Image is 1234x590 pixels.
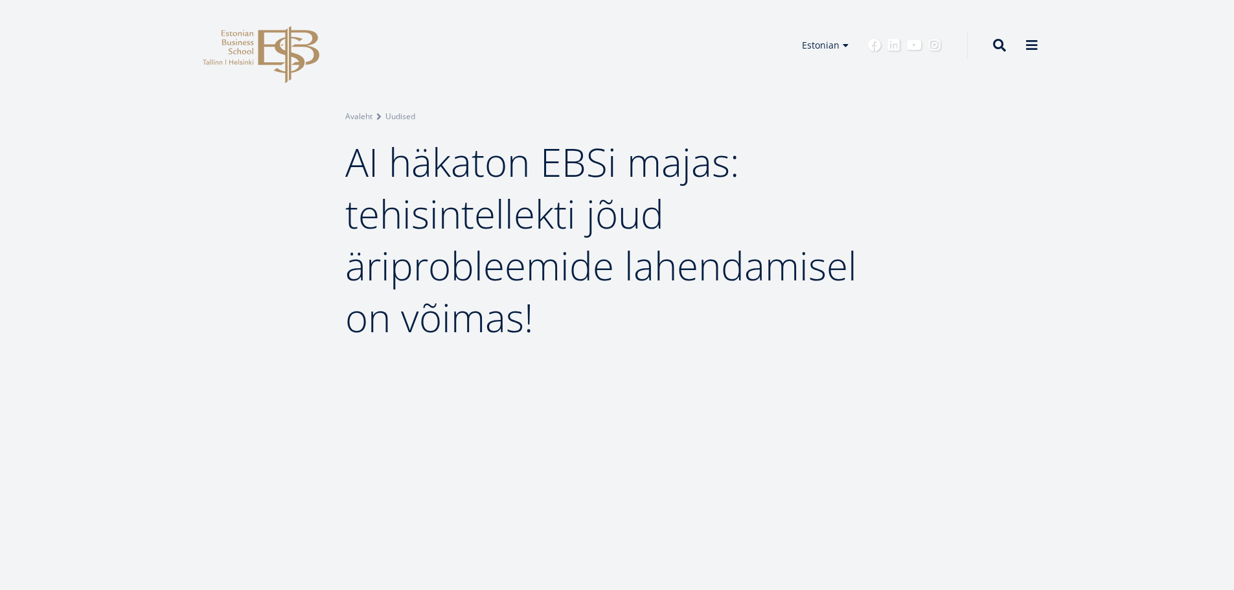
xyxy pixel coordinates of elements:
[345,110,372,123] a: Avaleht
[868,39,881,52] a: Facebook
[385,110,415,123] a: Uudised
[887,39,900,52] a: Linkedin
[907,39,922,52] a: Youtube
[928,39,941,52] a: Instagram
[345,135,857,344] span: AI häkaton EBSi majas: tehisintellekti jõud äriprobleemide lahendamisel on võimas!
